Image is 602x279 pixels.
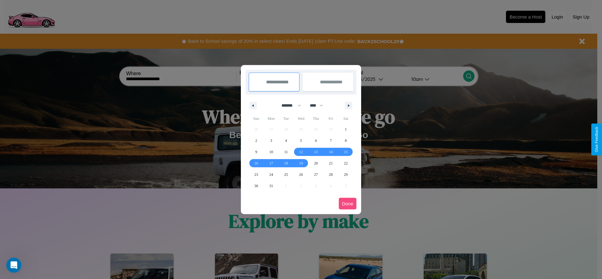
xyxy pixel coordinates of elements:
div: Give Feedback [594,127,599,152]
button: 28 [323,169,338,180]
button: 26 [293,169,308,180]
button: 10 [264,146,278,158]
span: 10 [269,146,273,158]
button: 6 [309,135,323,146]
span: 15 [344,146,348,158]
button: 12 [293,146,308,158]
span: Sat [338,114,353,124]
span: Tue [279,114,293,124]
button: 27 [309,169,323,180]
span: 11 [284,146,288,158]
button: 1 [338,124,353,135]
span: 22 [344,158,348,169]
button: 30 [249,180,264,192]
span: 21 [329,158,333,169]
span: 29 [344,169,348,180]
span: 7 [330,135,332,146]
span: 12 [299,146,303,158]
span: 1 [345,124,347,135]
button: 21 [323,158,338,169]
button: 4 [279,135,293,146]
span: 26 [299,169,303,180]
button: 3 [264,135,278,146]
span: Wed [293,114,308,124]
span: 25 [284,169,288,180]
button: 7 [323,135,338,146]
button: 19 [293,158,308,169]
button: 2 [249,135,264,146]
span: 27 [314,169,318,180]
button: 25 [279,169,293,180]
button: 18 [279,158,293,169]
button: Done [339,198,356,209]
span: 19 [299,158,303,169]
span: 4 [285,135,287,146]
span: 18 [284,158,288,169]
span: 5 [300,135,302,146]
span: 16 [254,158,258,169]
button: 11 [279,146,293,158]
span: 2 [255,135,257,146]
button: 24 [264,169,278,180]
iframe: Intercom live chat [6,258,21,273]
span: 20 [314,158,318,169]
span: 24 [269,169,273,180]
button: 14 [323,146,338,158]
span: Fri [323,114,338,124]
span: 3 [270,135,272,146]
span: 31 [269,180,273,192]
span: 28 [329,169,333,180]
span: 23 [254,169,258,180]
span: 14 [329,146,333,158]
button: 31 [264,180,278,192]
button: 20 [309,158,323,169]
span: 17 [269,158,273,169]
span: 9 [255,146,257,158]
span: 8 [345,135,347,146]
button: 9 [249,146,264,158]
button: 15 [338,146,353,158]
button: 5 [293,135,308,146]
span: Mon [264,114,278,124]
span: 6 [315,135,317,146]
span: Thu [309,114,323,124]
button: 16 [249,158,264,169]
button: 8 [338,135,353,146]
button: 17 [264,158,278,169]
button: 13 [309,146,323,158]
span: 30 [254,180,258,192]
button: 23 [249,169,264,180]
button: 22 [338,158,353,169]
button: 29 [338,169,353,180]
span: Sun [249,114,264,124]
span: 13 [314,146,318,158]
